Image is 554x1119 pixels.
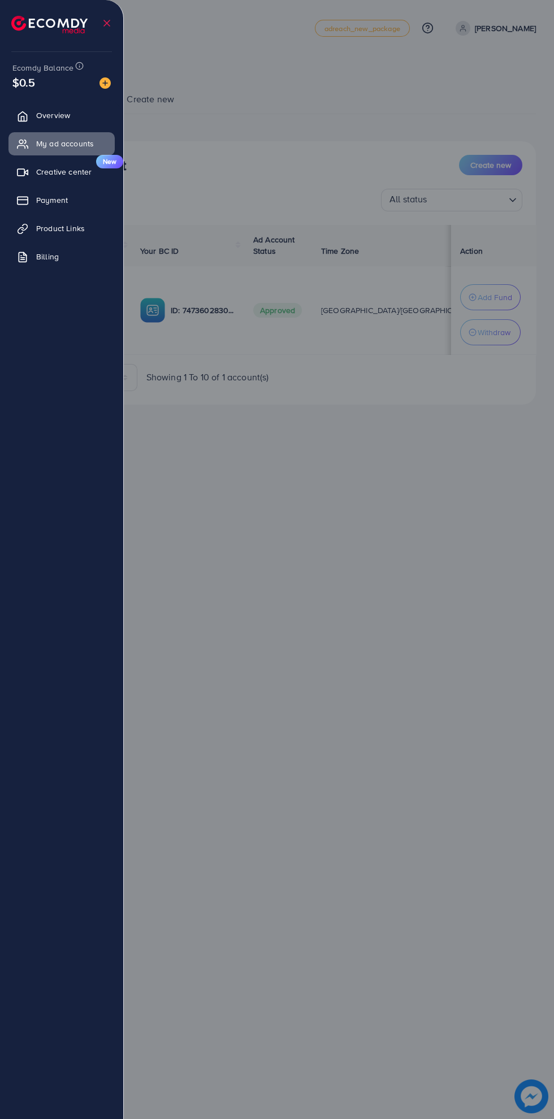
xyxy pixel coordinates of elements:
[8,189,115,211] a: Payment
[8,161,115,183] a: Creative centerNew
[8,245,115,268] a: Billing
[12,74,36,90] span: $0.5
[96,155,123,168] span: New
[99,77,111,89] img: image
[8,132,115,155] a: My ad accounts
[12,62,73,73] span: Ecomdy Balance
[36,166,92,177] span: Creative center
[8,217,115,240] a: Product Links
[36,194,68,206] span: Payment
[36,110,70,121] span: Overview
[36,223,85,234] span: Product Links
[36,251,59,262] span: Billing
[8,104,115,127] a: Overview
[11,16,88,33] img: logo
[36,138,94,149] span: My ad accounts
